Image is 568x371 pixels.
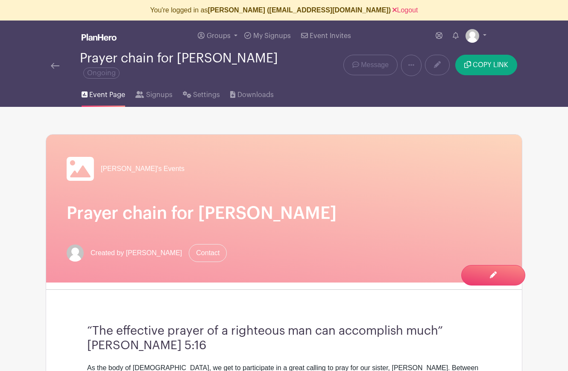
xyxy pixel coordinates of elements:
[455,55,517,75] button: COPY LINK
[82,34,117,41] img: logo_white-6c42ec7e38ccf1d336a20a19083b03d10ae64f83f12c07503d8b9e83406b4c7d.svg
[343,55,398,75] a: Message
[473,62,508,68] span: COPY LINK
[194,21,241,51] a: Groups
[101,164,184,174] span: [PERSON_NAME]'s Events
[230,79,273,107] a: Downloads
[83,68,120,79] span: Ongoing
[208,6,391,14] b: [PERSON_NAME] ([EMAIL_ADDRESS][DOMAIN_NAME])
[51,63,59,69] img: back-arrow-29a5d9b10d5bd6ae65dc969a981735edf675c4d7a1fe02e03b50dbd4ba3cdb55.svg
[253,32,291,39] span: My Signups
[298,21,354,51] a: Event Invites
[310,32,351,39] span: Event Invites
[89,90,125,100] span: Event Page
[361,60,389,70] span: Message
[67,244,84,262] img: default-ce2991bfa6775e67f084385cd625a349d9dcbb7a52a09fb2fda1e96e2d18dcdb.png
[237,90,274,100] span: Downloads
[207,32,231,39] span: Groups
[392,6,418,14] a: Logout
[67,203,501,224] h1: Prayer chain for [PERSON_NAME]
[466,29,479,43] img: default-ce2991bfa6775e67f084385cd625a349d9dcbb7a52a09fb2fda1e96e2d18dcdb.png
[183,79,220,107] a: Settings
[146,90,173,100] span: Signups
[241,21,294,51] a: My Signups
[80,51,312,79] div: Prayer chain for [PERSON_NAME]
[193,90,220,100] span: Settings
[135,79,172,107] a: Signups
[82,79,125,107] a: Event Page
[189,244,227,262] a: Contact
[87,324,481,353] h3: “The effective prayer of a righteous man can accomplish much” [PERSON_NAME] 5:16
[91,248,182,258] span: Created by [PERSON_NAME]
